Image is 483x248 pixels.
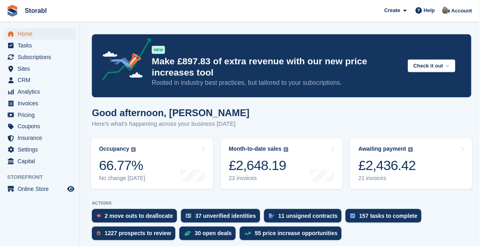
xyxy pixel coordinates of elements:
[93,228,181,246] a: 1227 prospects to review
[97,233,101,238] img: prospect-51fa495bee0391a8d652442698ab0144808aea92771e9ea1ae160a38d050c398.svg
[4,75,76,86] a: menu
[4,185,76,196] a: menu
[4,122,76,133] a: menu
[7,175,80,183] span: Storefront
[100,176,147,183] div: No change [DATE]
[100,158,147,175] div: 66.77%
[18,52,66,63] span: Subscriptions
[92,139,215,191] a: Occupancy 66.77% No change [DATE]
[246,234,253,237] img: price_increase_opportunities-93ffe204e8149a01c8c9dc8f82e8f89637d9d84a8eef4429ea346261dce0b2c0.svg
[18,40,66,51] span: Tasks
[66,186,76,195] a: Preview store
[387,6,403,14] span: Create
[18,122,66,133] span: Coupons
[105,232,173,238] div: 1227 prospects to review
[105,214,174,221] div: 2 move outs to deallocate
[187,215,193,220] img: verify_identity-adf6edd0f0f0b5bbfe63781bf79b02c33cf7c696d77639b501bdc392416b5a36.svg
[18,75,66,86] span: CRM
[257,232,340,238] div: 55 price increase opportunities
[18,145,66,156] span: Settings
[266,211,349,228] a: 11 unsigned contracts
[93,120,252,129] p: Here's what's happening across your business [DATE]
[242,228,348,246] a: 55 price increase opportunities
[196,232,234,238] div: 30 open deals
[361,176,419,183] div: 21 invoices
[353,139,476,191] a: Awaiting payment £2,436.42 21 invoices
[182,211,266,228] a: 37 unverified identities
[100,147,130,154] div: Occupancy
[186,232,192,238] img: deal-1b604bf984904fb50ccaf53a9ad4b4a5d6e5aea283cecdc64d6e3604feb123c2.svg
[231,158,291,175] div: £2,648.19
[93,202,475,207] p: ACTIONS
[281,214,341,221] div: 11 unsigned contracts
[197,214,258,221] div: 37 unverified identities
[4,87,76,98] a: menu
[4,64,76,75] a: menu
[348,211,429,228] a: 157 tasks to complete
[4,157,76,168] a: menu
[97,215,101,220] img: move_outs_to_deallocate_icon-f764333ba52eb49d3ac5e1228854f67142a1ed5810a6f6cc68b1a99e826820c5.svg
[427,6,438,14] span: Help
[132,148,137,153] img: icon-info-grey-7440780725fd019a000dd9b08b2336e03edf1995a4989e88bcd33f0948082b44.svg
[153,46,166,54] div: NEW
[362,214,421,221] div: 157 tasks to complete
[153,79,405,88] p: Rooted in industry best practices, but tailored to your subscriptions.
[411,60,459,73] button: Check it out →
[22,4,50,17] a: Storabl
[353,215,358,220] img: task-75834270c22a3079a89374b754ae025e5fb1db73e45f91037f5363f120a921f8.svg
[223,139,345,191] a: Month-to-date sales £2,648.19 23 invoices
[4,29,76,40] a: menu
[411,148,416,153] img: icon-info-grey-7440780725fd019a000dd9b08b2336e03edf1995a4989e88bcd33f0948082b44.svg
[18,98,66,110] span: Invoices
[271,215,277,220] img: contract_signature_icon-13c848040528278c33f63329250d36e43548de30e8caae1d1a13099fd9432cc5.svg
[6,5,19,17] img: stora-icon-8386f47178a22dfd0bd8f6a31ec36ba5ce8667c1dd55bd0f319d3a0aa187defe.svg
[231,147,284,154] div: Month-to-date sales
[286,148,291,153] img: icon-info-grey-7440780725fd019a000dd9b08b2336e03edf1995a4989e88bcd33f0948082b44.svg
[4,98,76,110] a: menu
[4,133,76,145] a: menu
[4,52,76,63] a: menu
[181,228,242,246] a: 30 open deals
[18,29,66,40] span: Home
[18,87,66,98] span: Analytics
[18,64,66,75] span: Sites
[361,158,419,175] div: £2,436.42
[4,145,76,156] a: menu
[96,38,153,84] img: price-adjustments-announcement-icon-8257ccfd72463d97f412b2fc003d46551f7dbcb40ab6d574587a9cd5c0d94...
[18,110,66,121] span: Pricing
[153,56,405,79] p: Make £897.83 of extra revenue with our new price increases tool
[18,133,66,145] span: Insurance
[231,176,291,183] div: 23 invoices
[455,7,476,15] span: Account
[93,108,252,119] h1: Good afternoon, [PERSON_NAME]
[18,157,66,168] span: Capital
[18,185,66,196] span: Online Store
[361,147,409,154] div: Awaiting payment
[4,110,76,121] a: menu
[93,211,182,228] a: 2 move outs to deallocate
[446,6,454,14] img: Peter Moxon
[4,40,76,51] a: menu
